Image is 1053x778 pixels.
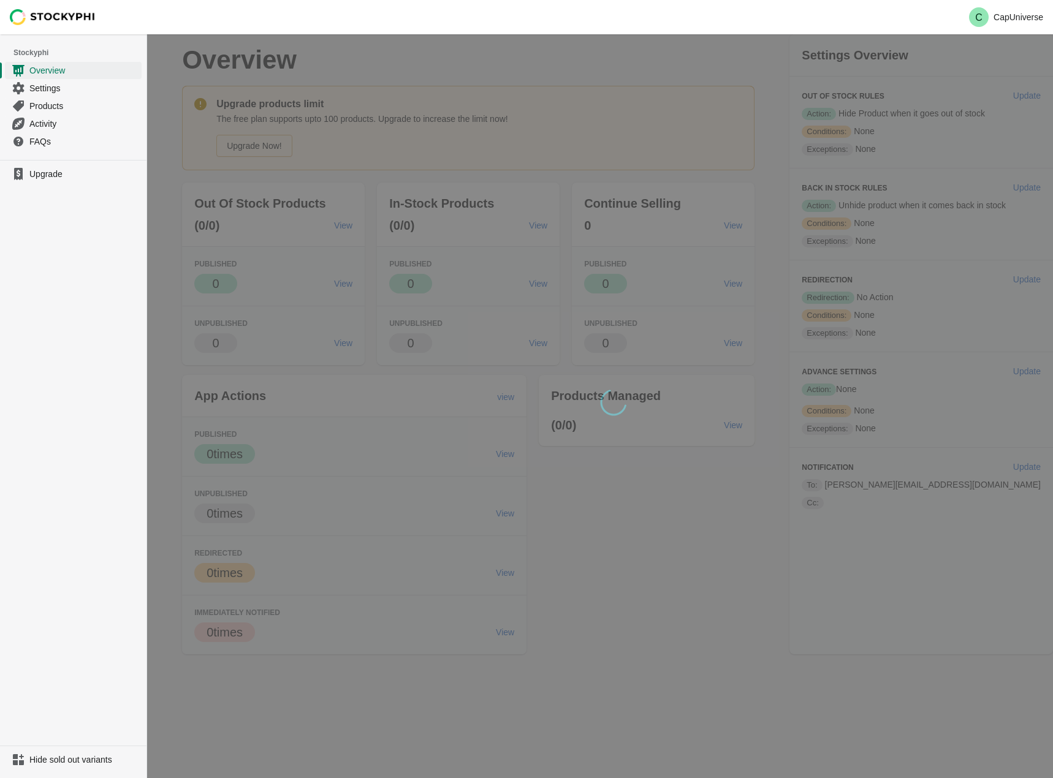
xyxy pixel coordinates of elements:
[5,115,142,132] a: Activity
[5,97,142,115] a: Products
[5,79,142,97] a: Settings
[29,82,139,94] span: Settings
[10,9,96,25] img: Stockyphi
[13,47,146,59] span: Stockyphi
[5,165,142,183] a: Upgrade
[969,7,989,27] span: Avatar with initials C
[994,12,1043,22] p: CapUniverse
[5,132,142,150] a: FAQs
[29,753,139,766] span: Hide sold out variants
[5,61,142,79] a: Overview
[29,100,139,112] span: Products
[29,64,139,77] span: Overview
[29,135,139,148] span: FAQs
[964,5,1048,29] button: Avatar with initials CCapUniverse
[975,12,983,23] text: C
[5,751,142,768] a: Hide sold out variants
[29,168,139,180] span: Upgrade
[29,118,139,130] span: Activity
